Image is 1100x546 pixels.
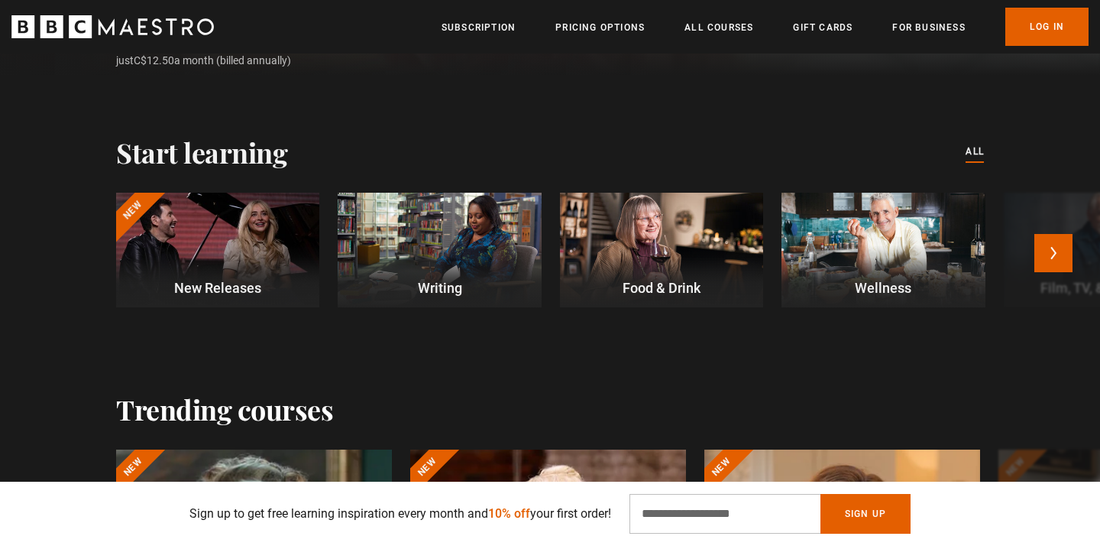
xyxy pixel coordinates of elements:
a: Gift Cards [793,20,852,35]
p: Wellness [781,278,985,298]
svg: BBC Maestro [11,15,214,38]
p: Food & Drink [560,278,763,298]
h2: Trending courses [116,393,333,425]
a: Food & Drink [560,193,763,307]
a: For business [892,20,965,35]
span: 10% off [488,506,530,521]
a: New New Releases [116,193,319,307]
a: All [966,144,984,161]
a: Log In [1005,8,1089,46]
a: Wellness [781,193,985,307]
a: Pricing Options [555,20,645,35]
a: Writing [338,193,541,307]
a: Subscription [442,20,516,35]
button: Sign Up [820,494,911,534]
p: Writing [338,278,541,298]
p: New Releases [116,278,319,298]
a: All Courses [684,20,753,35]
p: Sign up to get free learning inspiration every month and your first order! [189,505,611,523]
h2: Start learning [116,136,287,168]
nav: Primary [442,8,1089,46]
span: C$12.50 [134,54,174,67]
